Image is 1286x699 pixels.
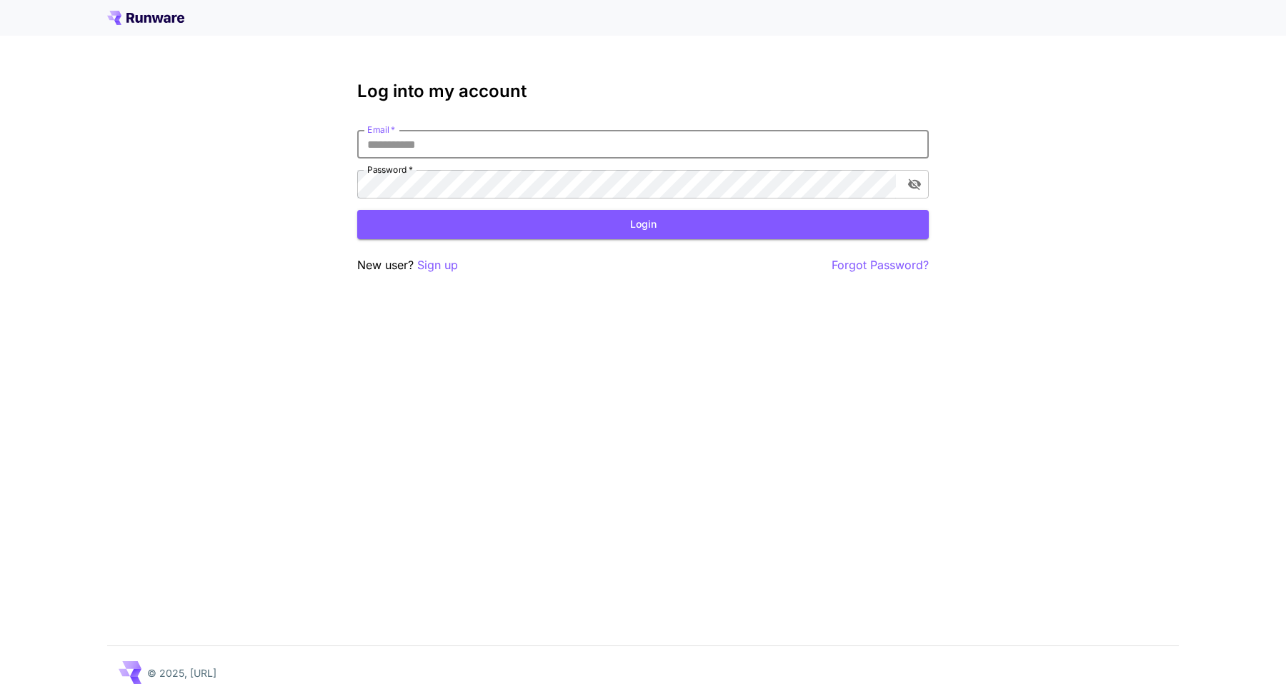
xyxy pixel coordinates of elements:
button: Sign up [417,256,458,274]
label: Password [367,164,413,176]
label: Email [367,124,395,136]
button: toggle password visibility [902,171,927,197]
button: Forgot Password? [832,256,929,274]
p: © 2025, [URL] [147,665,216,680]
h3: Log into my account [357,81,929,101]
p: New user? [357,256,458,274]
button: Login [357,210,929,239]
